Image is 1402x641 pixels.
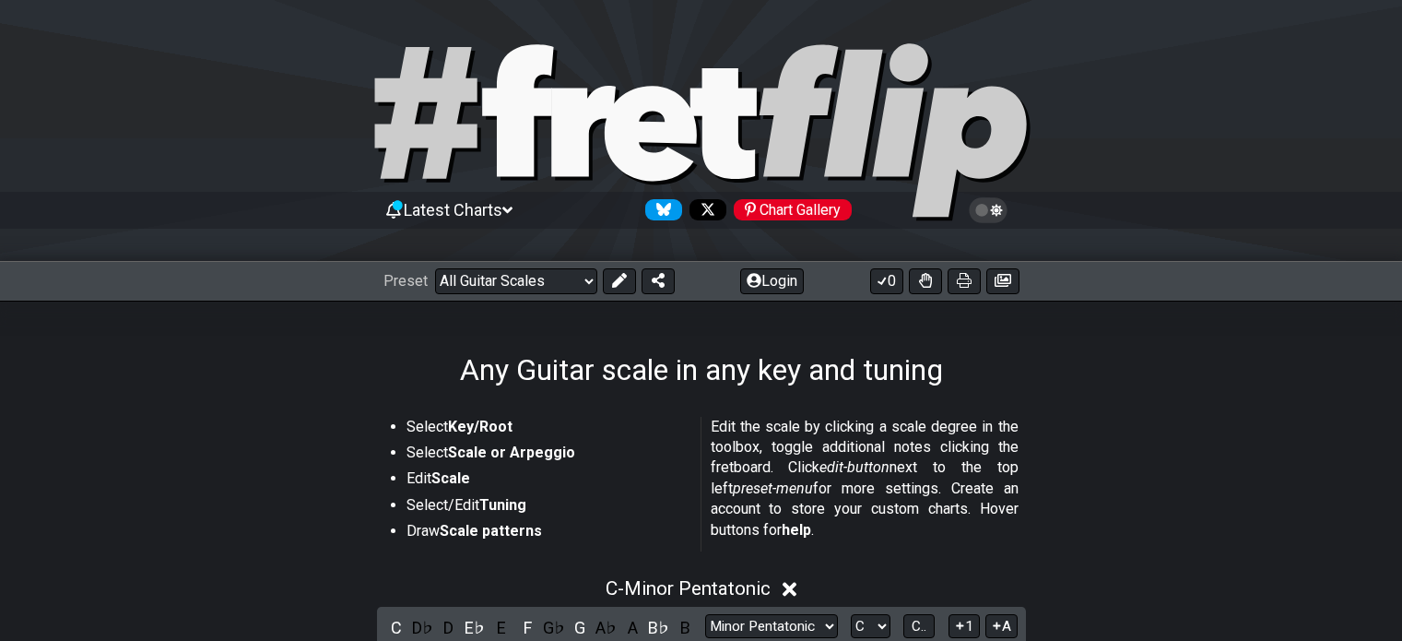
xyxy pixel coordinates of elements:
button: Print [948,268,981,294]
span: C - Minor Pentatonic [606,577,771,599]
div: toggle pitch class [463,615,487,640]
button: Login [740,268,804,294]
div: toggle pitch class [620,615,644,640]
div: toggle pitch class [673,615,697,640]
span: C.. [912,618,926,635]
li: Draw [406,521,689,547]
li: Select [406,443,689,469]
p: Edit the scale by clicking a scale degree in the toolbox, toggle additional notes clicking the fr... [711,417,1019,540]
div: Chart Gallery [734,199,852,220]
button: Share Preset [642,268,675,294]
a: #fretflip at Pinterest [726,199,852,220]
span: Latest Charts [404,200,502,220]
li: Edit [406,469,689,494]
span: Preset [383,272,428,290]
div: toggle pitch class [410,615,434,640]
a: Follow #fretflip at Bluesky [638,199,682,220]
button: C.. [903,614,935,639]
select: Tonic/Root [851,614,890,639]
button: A [985,614,1018,639]
em: preset-menu [733,480,813,497]
div: toggle pitch class [595,615,619,640]
button: Create image [986,268,1019,294]
div: toggle pitch class [384,615,408,640]
div: toggle pitch class [437,615,461,640]
strong: Scale [431,469,470,487]
li: Select/Edit [406,495,689,521]
button: Edit Preset [603,268,636,294]
strong: Scale patterns [440,522,542,540]
h1: Any Guitar scale in any key and tuning [460,352,943,387]
div: toggle pitch class [647,615,671,640]
div: toggle pitch class [542,615,566,640]
strong: Key/Root [448,418,512,435]
select: Scale [705,614,838,639]
div: toggle pitch class [489,615,513,640]
button: Toggle Dexterity for all fretkits [909,268,942,294]
span: Toggle light / dark theme [978,202,999,219]
button: 1 [948,614,980,639]
strong: help [782,521,811,539]
button: 0 [870,268,903,294]
a: Follow #fretflip at X [682,199,726,220]
em: edit-button [819,458,890,476]
div: toggle pitch class [568,615,592,640]
strong: Scale or Arpeggio [448,444,575,461]
strong: Tuning [479,496,526,514]
div: toggle pitch class [515,615,539,640]
select: Preset [435,268,597,294]
li: Select [406,417,689,443]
